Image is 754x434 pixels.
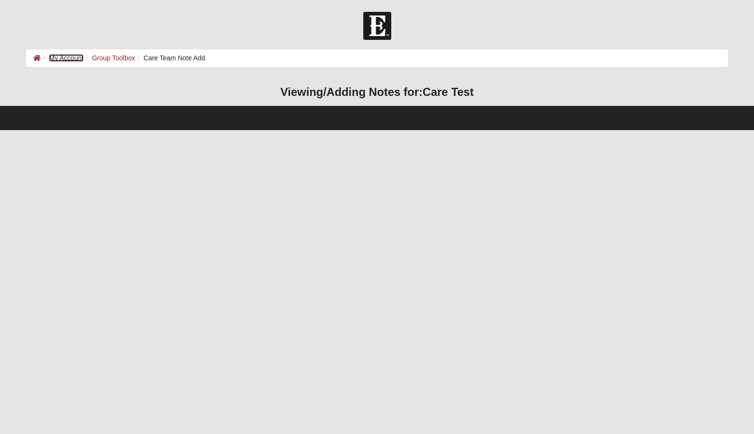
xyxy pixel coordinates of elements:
img: Church of Eleven22 Logo [363,12,391,40]
li: Care Team Note Add [135,53,205,63]
a: Group Toolbox [92,54,135,62]
strong: Care Test [423,85,474,98]
h3: Viewing/Adding Notes for: [26,85,728,99]
a: My Account [49,54,83,62]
